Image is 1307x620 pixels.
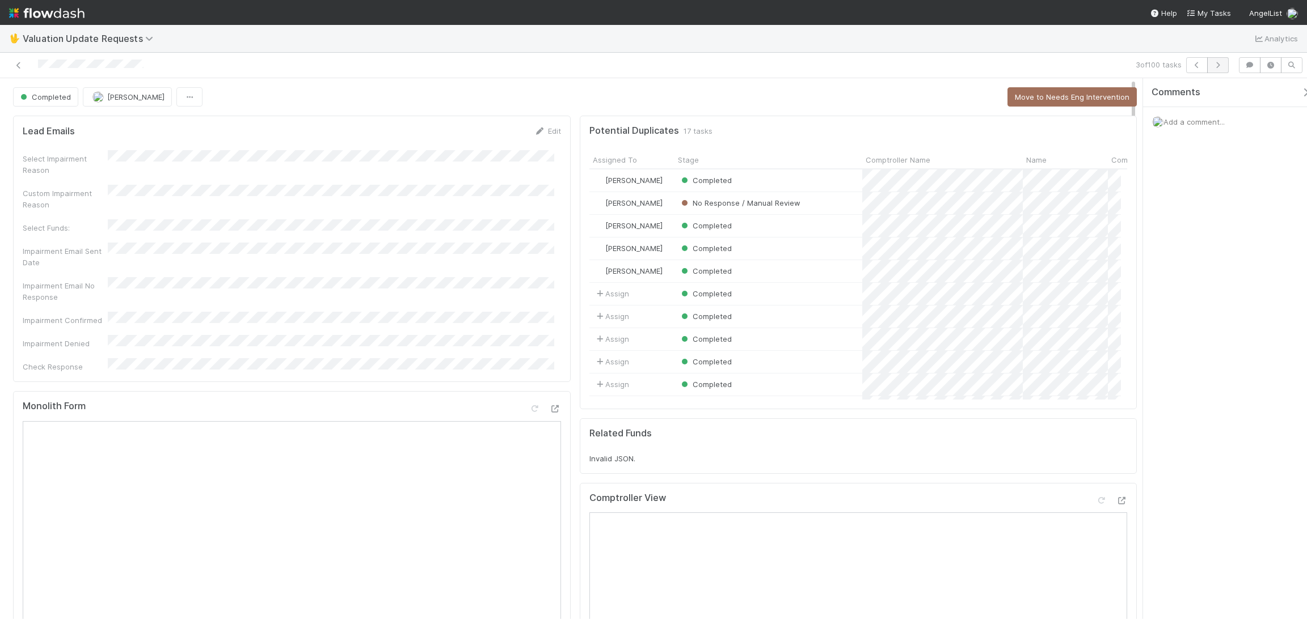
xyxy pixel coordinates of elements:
span: Valuation Update Requests [23,33,159,44]
span: [PERSON_NAME] [605,244,663,253]
span: Name [1026,154,1047,165]
button: Move to Needs Eng Intervention [1007,87,1137,107]
div: Impairment Email Sent Date [23,245,108,268]
img: avatar_d8fc9ee4-bd1b-4062-a2a8-84feb2d97839.png [1287,8,1298,19]
span: AngelList [1249,9,1282,18]
img: avatar_cd4e5e5e-3003-49e5-bc76-fd776f359de9.png [595,221,604,230]
img: avatar_d8fc9ee4-bd1b-4062-a2a8-84feb2d97839.png [1152,116,1163,128]
span: [PERSON_NAME] [605,221,663,230]
span: Assign [594,356,629,367]
span: Completed [679,380,732,389]
img: avatar_d8fc9ee4-bd1b-4062-a2a8-84feb2d97839.png [595,244,604,253]
span: Stage [678,154,699,165]
a: Edit [534,126,561,135]
span: 17 tasks [684,125,712,137]
div: Impairment Denied [23,338,108,349]
span: Assign [594,311,629,322]
button: [PERSON_NAME] [83,87,172,107]
img: avatar_d8fc9ee4-bd1b-4062-a2a8-84feb2d97839.png [92,91,104,103]
div: Completed [679,265,732,277]
span: Comptroller VUR ID [1111,154,1179,165]
img: avatar_b6a6ccf4-6160-40f7-90da-56c3221167ae.png [595,266,604,275]
span: [PERSON_NAME] [605,266,663,275]
h5: Potential Duplicates [589,125,679,137]
span: Comments [1152,87,1200,98]
div: Completed [679,356,732,367]
h5: Related Funds [589,428,652,439]
span: Add a comment... [1163,117,1225,126]
span: Completed [18,92,71,101]
span: Assign [594,333,629,345]
div: Check Response [23,361,108,372]
span: [PERSON_NAME] [107,92,165,101]
span: [PERSON_NAME] [605,176,663,185]
div: Completed [679,379,732,390]
span: Assigned To [593,154,637,165]
div: [PERSON_NAME] [594,220,663,231]
span: 🖖 [9,33,20,43]
div: Help [1150,7,1177,19]
div: Completed [679,311,732,322]
div: [PERSON_NAME] [594,243,663,254]
div: [PERSON_NAME] [594,197,663,209]
span: Completed [679,221,732,230]
div: Impairment Confirmed [23,315,108,326]
img: logo-inverted-e16ddd16eac7371096b0.svg [9,3,85,23]
div: Completed [679,288,732,299]
div: Completed [679,220,732,231]
span: Completed [679,312,732,321]
span: Completed [679,176,732,185]
span: 3 of 100 tasks [1136,59,1182,70]
div: Impairment Email No Response [23,280,108,303]
h5: Comptroller View [589,492,666,504]
a: My Tasks [1186,7,1231,19]
button: Completed [13,87,78,107]
h5: Monolith Form [23,401,86,412]
span: Comptroller Name [866,154,930,165]
span: Assign [594,288,629,299]
a: Analytics [1253,32,1298,45]
div: [PERSON_NAME] [594,175,663,186]
span: Completed [679,357,732,366]
span: Completed [679,266,732,275]
span: No Response / Manual Review [679,198,800,207]
span: Completed [679,244,732,253]
span: [PERSON_NAME] [605,198,663,207]
div: Completed [679,333,732,345]
div: Completed [679,243,732,254]
h5: Lead Emails [23,126,75,137]
div: [PERSON_NAME] [594,265,663,277]
span: Assign [594,379,629,390]
span: Completed [679,289,732,298]
span: My Tasks [1186,9,1231,18]
div: No Response / Manual Review [679,197,800,209]
div: Completed [679,175,732,186]
img: avatar_d8fc9ee4-bd1b-4062-a2a8-84feb2d97839.png [595,198,604,207]
span: Completed [679,334,732,343]
div: Invalid JSON. [589,453,1128,464]
div: Custom Impairment Reason [23,188,108,210]
img: avatar_d8fc9ee4-bd1b-4062-a2a8-84feb2d97839.png [595,176,604,185]
div: Select Funds: [23,222,108,233]
div: Select Impairment Reason [23,153,108,176]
